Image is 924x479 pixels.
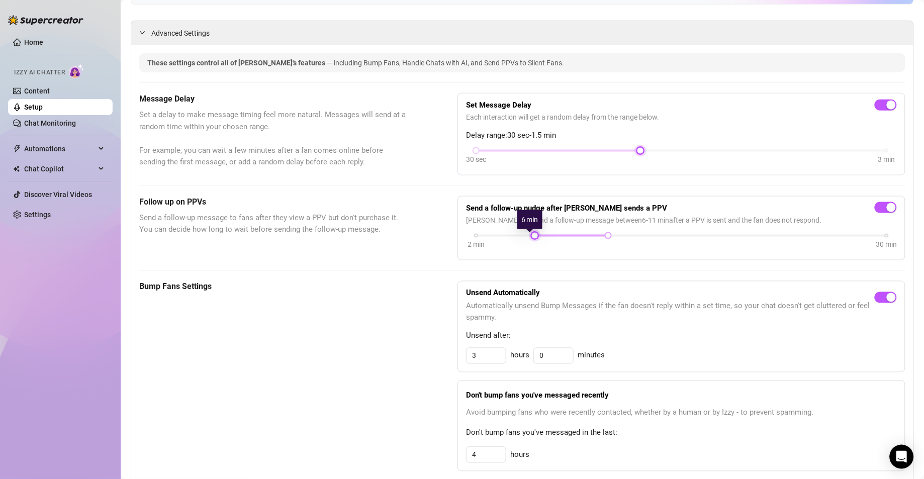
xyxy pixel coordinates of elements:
[139,93,407,105] h5: Message Delay
[139,212,407,236] span: Send a follow-up message to fans after they view a PPV but don't purchase it. You can decide how ...
[24,103,43,111] a: Setup
[147,59,327,67] span: These settings control all of [PERSON_NAME]'s features
[510,449,529,461] span: hours
[139,109,407,168] span: Set a delay to make message timing feel more natural. Messages will send at a random time within ...
[466,204,667,213] strong: Send a follow-up nudge after [PERSON_NAME] sends a PPV
[466,130,897,142] span: Delay range: 30 sec - 1.5 min
[24,119,76,127] a: Chat Monitoring
[466,330,897,342] span: Unsend after:
[466,215,897,226] span: [PERSON_NAME] will send a follow-up message between 6 - 11 min after a PPV is sent and the fan do...
[466,427,897,439] span: Don't bump fans you've messaged in the last:
[468,239,485,250] div: 2 min
[24,190,92,199] a: Discover Viral Videos
[14,68,65,77] span: Izzy AI Chatter
[13,165,20,172] img: Chat Copilot
[466,301,875,324] span: Automatically unsend Bump Messages if the fan doesn't reply within a set time, so your chat doesn...
[517,210,542,229] div: 6 min
[466,391,609,400] strong: Don't bump fans you've messaged recently
[24,161,96,177] span: Chat Copilot
[466,289,540,298] strong: Unsend Automatically
[139,27,151,38] div: expanded
[578,350,605,362] span: minutes
[327,59,564,67] span: — including Bump Fans, Handle Chats with AI, and Send PPVs to Silent Fans.
[510,350,529,362] span: hours
[24,211,51,219] a: Settings
[151,28,210,39] span: Advanced Settings
[878,154,895,165] div: 3 min
[466,112,897,123] span: Each interaction will get a random delay from the range below.
[139,30,145,36] span: expanded
[24,38,43,46] a: Home
[8,15,83,25] img: logo-BBDzfeDw.svg
[139,281,407,293] h5: Bump Fans Settings
[466,154,486,165] div: 30 sec
[890,445,914,469] div: Open Intercom Messenger
[139,196,407,208] h5: Follow up on PPVs
[24,141,96,157] span: Automations
[24,87,50,95] a: Content
[466,407,897,419] span: Avoid bumping fans who were recently contacted, whether by a human or by Izzy - to prevent spamming.
[876,239,897,250] div: 30 min
[13,145,21,153] span: thunderbolt
[466,101,531,110] strong: Set Message Delay
[69,64,84,78] img: AI Chatter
